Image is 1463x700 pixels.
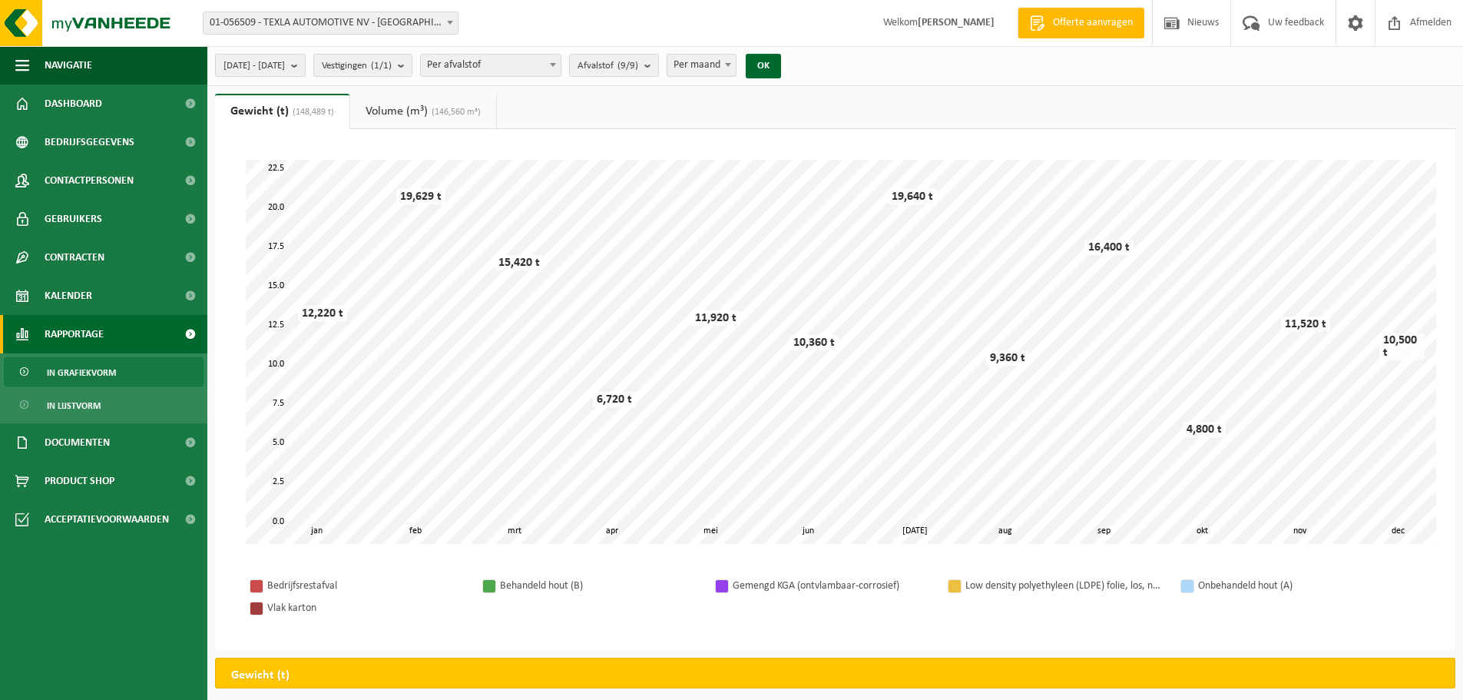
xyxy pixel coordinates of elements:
[420,54,561,77] span: Per afvalstof
[495,255,544,270] div: 15,420 t
[1281,317,1330,332] div: 11,520 t
[421,55,561,76] span: Per afvalstof
[313,54,412,77] button: Vestigingen(1/1)
[396,189,445,204] div: 19,629 t
[733,576,932,595] div: Gemengd KGA (ontvlambaar-corrosief)
[1379,333,1425,360] div: 10,500 t
[667,54,736,77] span: Per maand
[789,335,839,350] div: 10,360 t
[45,423,110,462] span: Documenten
[965,576,1165,595] div: Low density polyethyleen (LDPE) folie, los, naturel
[918,17,995,28] strong: [PERSON_NAME]
[45,85,102,123] span: Dashboard
[215,54,306,77] button: [DATE] - [DATE]
[1198,576,1398,595] div: Onbehandeld hout (A)
[350,94,496,129] a: Volume (m³)
[45,500,169,539] span: Acceptatievoorwaarden
[267,576,467,595] div: Bedrijfsrestafval
[1018,8,1144,38] a: Offerte aanvragen
[691,310,740,326] div: 11,920 t
[223,55,285,78] span: [DATE] - [DATE]
[746,54,781,78] button: OK
[45,200,102,238] span: Gebruikers
[1049,15,1137,31] span: Offerte aanvragen
[888,189,937,204] div: 19,640 t
[267,599,467,618] div: Vlak karton
[569,54,659,77] button: Afvalstof(9/9)
[289,108,334,117] span: (148,489 t)
[45,462,114,500] span: Product Shop
[45,46,92,85] span: Navigatie
[8,666,257,700] iframe: chat widget
[215,94,349,129] a: Gewicht (t)
[1084,240,1134,255] div: 16,400 t
[45,315,104,353] span: Rapportage
[45,238,104,277] span: Contracten
[204,12,458,34] span: 01-056509 - TEXLA AUTOMOTIVE NV - SINT-NIKLAAS
[1183,422,1226,437] div: 4,800 t
[45,123,134,161] span: Bedrijfsgegevens
[45,161,134,200] span: Contactpersonen
[216,659,305,692] h2: Gewicht (t)
[500,576,700,595] div: Behandeld hout (B)
[47,358,116,387] span: In grafiekvorm
[203,12,458,35] span: 01-056509 - TEXLA AUTOMOTIVE NV - SINT-NIKLAAS
[45,277,92,315] span: Kalender
[47,391,101,420] span: In lijstvorm
[593,392,636,407] div: 6,720 t
[4,390,204,420] a: In lijstvorm
[428,108,481,117] span: (146,560 m³)
[322,55,392,78] span: Vestigingen
[298,306,347,321] div: 12,220 t
[617,61,638,71] count: (9/9)
[578,55,638,78] span: Afvalstof
[4,357,204,386] a: In grafiekvorm
[371,61,392,71] count: (1/1)
[667,55,736,76] span: Per maand
[986,350,1029,366] div: 9,360 t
